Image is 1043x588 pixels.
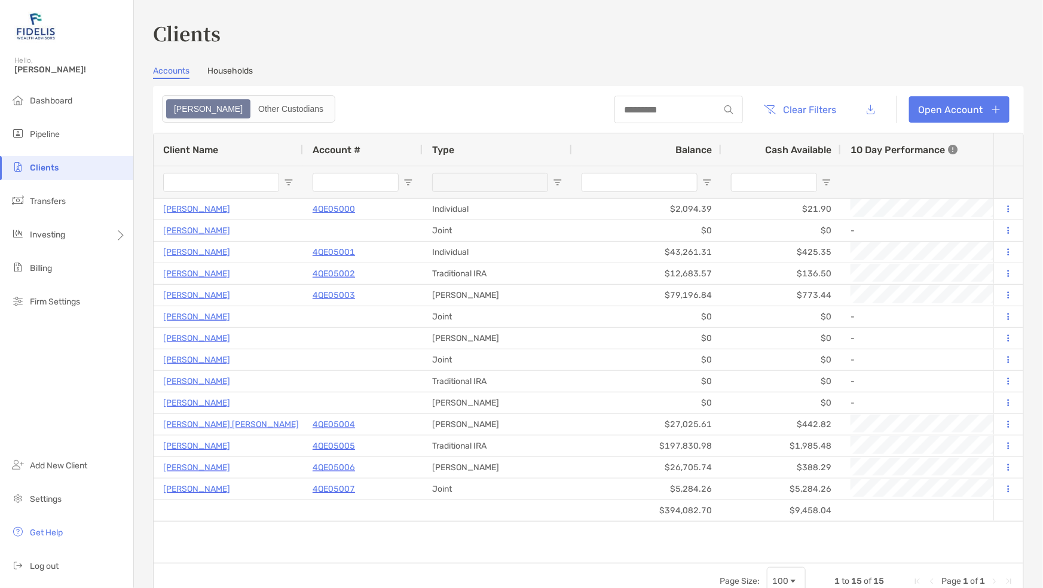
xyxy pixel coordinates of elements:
[207,66,253,79] a: Households
[313,288,355,303] a: 4QE05003
[572,328,721,349] div: $0
[163,202,230,217] a: [PERSON_NAME]
[423,371,572,392] div: Traditional IRA
[423,199,572,220] div: Individual
[11,93,25,107] img: dashboard icon
[721,479,841,499] div: $5,284.26
[721,220,841,241] div: $0
[30,561,59,571] span: Log out
[721,392,841,413] div: $0
[572,285,721,306] div: $79,196.84
[163,331,230,346] a: [PERSON_NAME]
[163,352,230,367] a: [PERSON_NAME]
[851,576,862,586] span: 15
[423,242,572,263] div: Individual
[313,266,355,281] p: 4QE05002
[970,576,978,586] span: of
[30,263,52,273] span: Billing
[30,461,87,471] span: Add New Client
[11,193,25,208] img: transfers icon
[572,349,721,370] div: $0
[423,328,572,349] div: [PERSON_NAME]
[572,306,721,327] div: $0
[423,435,572,456] div: Traditional IRA
[30,297,80,307] span: Firm Settings
[572,242,721,263] div: $43,261.31
[702,178,712,187] button: Open Filter Menu
[572,414,721,435] div: $27,025.61
[721,328,841,349] div: $0
[11,160,25,174] img: clients icon
[163,173,279,192] input: Client Name Filter Input
[11,126,25,141] img: pipeline icon
[572,392,721,413] div: $0
[423,457,572,478] div: [PERSON_NAME]
[11,491,25,505] img: settings icon
[582,173,698,192] input: Balance Filter Input
[313,438,355,453] a: 4QE05005
[313,482,355,496] a: 4QE05007
[553,178,562,187] button: Open Filter Menu
[572,435,721,456] div: $197,830.98
[720,576,760,586] div: Page Size:
[423,392,572,413] div: [PERSON_NAME]
[11,294,25,308] img: firm-settings icon
[11,458,25,472] img: add_new_client icon
[731,173,817,192] input: Cash Available Filter Input
[163,417,299,432] a: [PERSON_NAME] [PERSON_NAME]
[313,144,360,156] span: Account #
[572,500,721,521] div: $394,082.70
[721,500,841,521] div: $9,458.04
[834,576,840,586] span: 1
[313,417,355,432] p: 4QE05004
[721,435,841,456] div: $1,985.48
[572,457,721,478] div: $26,705.74
[721,414,841,435] div: $442.82
[432,144,454,156] span: Type
[163,438,230,453] a: [PERSON_NAME]
[11,260,25,275] img: billing icon
[163,245,230,260] a: [PERSON_NAME]
[313,245,355,260] a: 4QE05001
[572,479,721,499] div: $5,284.26
[284,178,293,187] button: Open Filter Menu
[941,576,961,586] span: Page
[909,96,1010,123] a: Open Account
[721,306,841,327] div: $0
[30,129,60,139] span: Pipeline
[721,199,841,220] div: $21.90
[313,460,355,475] a: 4QE05006
[313,173,399,192] input: Account # Filter Input
[30,96,72,106] span: Dashboard
[163,288,230,303] a: [PERSON_NAME]
[572,371,721,392] div: $0
[1004,577,1014,586] div: Last Page
[755,96,846,123] button: Clear Filters
[167,100,249,117] div: Zoe
[163,460,230,475] a: [PERSON_NAME]
[423,285,572,306] div: [PERSON_NAME]
[913,577,922,586] div: First Page
[963,576,968,586] span: 1
[163,482,230,496] a: [PERSON_NAME]
[822,178,831,187] button: Open Filter Menu
[980,576,985,586] span: 1
[30,494,62,504] span: Settings
[842,576,849,586] span: to
[30,196,66,206] span: Transfers
[11,227,25,241] img: investing icon
[163,309,230,324] a: [PERSON_NAME]
[423,306,572,327] div: Joint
